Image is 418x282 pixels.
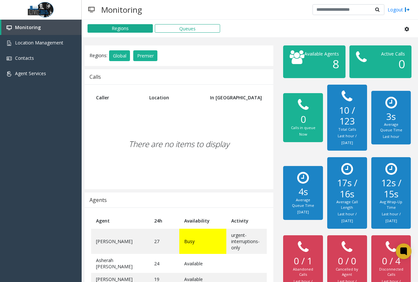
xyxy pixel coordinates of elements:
h2: 0 [290,113,316,125]
h3: Monitoring [98,2,145,18]
td: 27 [149,229,179,254]
img: 'icon' [7,25,12,30]
th: Location [144,90,204,106]
small: Last hour / [DATE] [338,211,357,223]
button: Regions [88,24,153,33]
h2: 4s [290,186,316,197]
th: In [GEOGRAPHIC_DATA] [205,90,267,106]
div: Agents [89,196,107,204]
img: 'icon' [7,56,12,61]
td: Available [179,254,226,273]
h2: 12s / 15s [378,177,404,199]
th: Caller [91,90,144,106]
div: Disconnected Calls [378,267,404,277]
td: [PERSON_NAME] [91,229,149,254]
h2: 10 / 123 [334,105,360,127]
div: Calls in queue [290,125,316,131]
span: Available Agents [304,51,339,57]
button: Global [109,50,130,61]
img: 'icon' [7,41,12,46]
span: 0 [398,56,405,72]
a: Logout [388,6,410,13]
td: Asherah [PERSON_NAME] [91,254,149,273]
h2: 3s [378,111,404,122]
th: Activity [226,213,267,229]
div: Abandoned Calls [290,267,316,277]
span: 8 [332,56,339,72]
span: Contacts [15,55,34,61]
button: Premier [133,50,157,61]
h2: 17s / 16s [334,177,360,199]
td: urgent-interruptions-only [226,229,267,254]
small: Last hour [383,134,399,139]
div: There are no items to display [91,106,267,183]
h2: 0 / 4 [378,256,404,267]
th: 24h [149,213,179,229]
div: Calls [89,73,101,81]
div: Cancelled by Agent [334,267,360,277]
span: Active Calls [381,51,405,57]
small: Now [299,132,307,137]
th: Availability [179,213,226,229]
small: Last hour / [DATE] [338,133,357,145]
h2: 0 / 0 [334,256,360,267]
span: Location Management [15,40,63,46]
button: Queues [155,24,220,33]
td: Busy [179,229,226,254]
img: logout [405,6,410,13]
img: 'icon' [7,71,12,76]
span: Monitoring [15,24,41,30]
a: Monitoring [1,20,82,35]
th: Agent [91,213,149,229]
div: Average Queue Time [378,122,404,133]
h2: 0 / 1 [290,256,316,267]
small: [DATE] [297,209,309,214]
div: Total Calls [334,127,360,132]
div: Average Call Length [334,199,360,210]
span: Regions: [89,52,107,58]
small: Last hour / [DATE] [382,211,401,223]
span: Agent Services [15,70,46,76]
td: 24 [149,254,179,273]
div: Avg Wrap-Up Time [378,199,404,210]
img: pageIcon [88,2,95,18]
div: Average Queue Time [290,197,316,208]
